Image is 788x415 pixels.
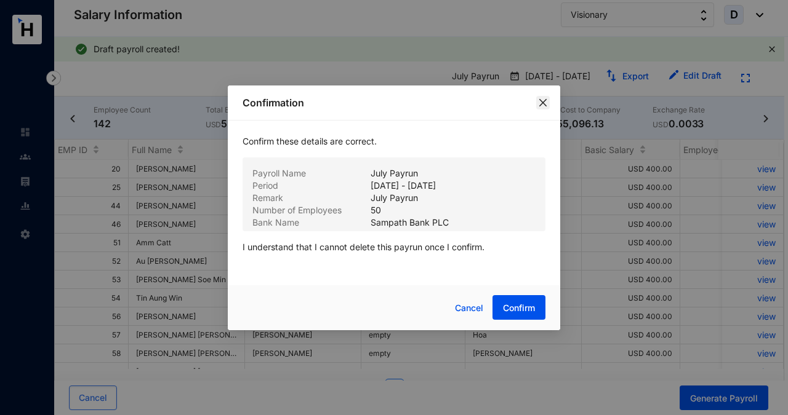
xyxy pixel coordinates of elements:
[371,204,381,216] p: 50
[371,180,436,192] p: [DATE] - [DATE]
[252,204,371,216] p: Number of Employees
[492,295,545,320] button: Confirm
[455,301,483,315] span: Cancel
[371,192,418,204] p: July Payrun
[536,96,550,109] button: Close
[538,98,548,108] span: close
[252,216,371,229] p: Bank Name
[252,180,371,192] p: Period
[371,167,418,180] p: July Payrun
[252,167,371,180] p: Payroll Name
[503,302,535,314] span: Confirm
[371,216,449,229] p: Sampath Bank PLC
[243,135,545,157] p: Confirm these details are correct.
[252,192,371,204] p: Remark
[243,231,545,263] p: I understand that I cannot delete this payrun once I confirm.
[243,95,545,110] p: Confirmation
[446,296,492,320] button: Cancel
